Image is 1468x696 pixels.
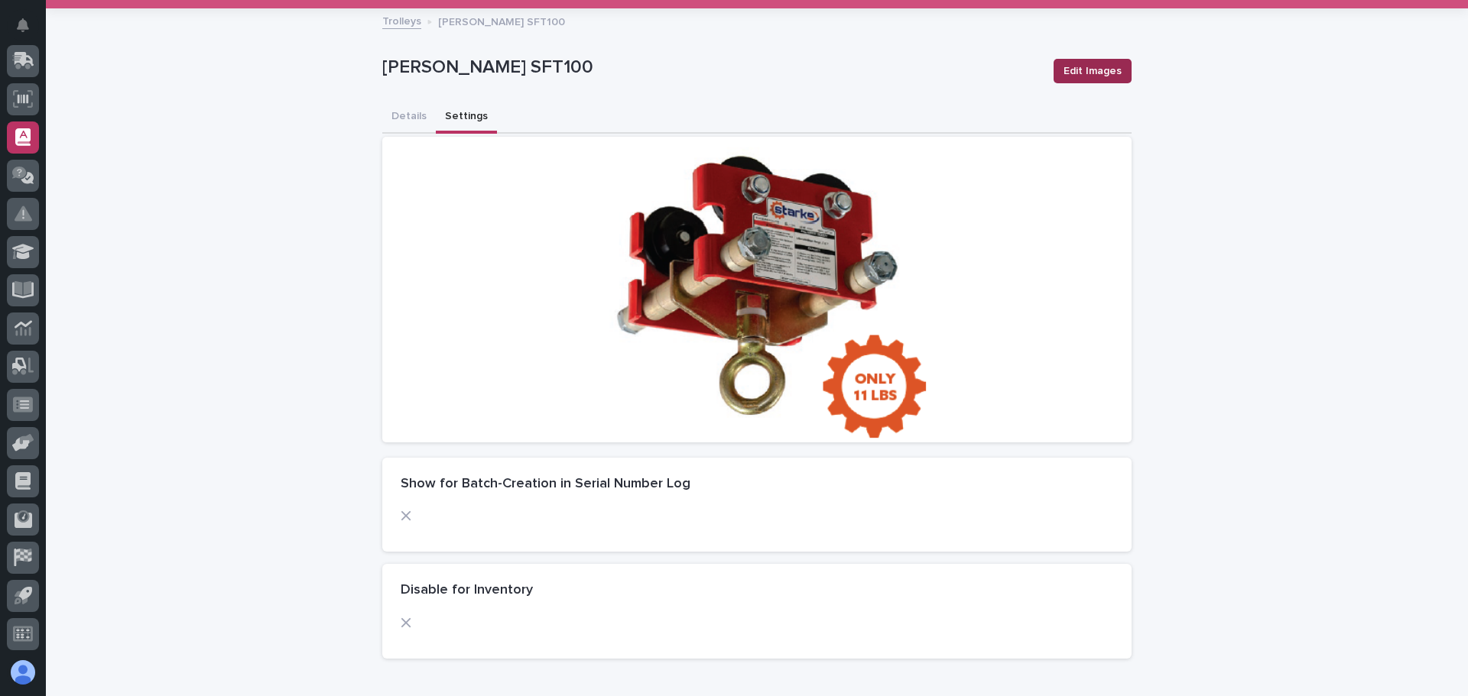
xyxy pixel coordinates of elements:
button: Details [382,102,436,134]
h2: Show for Batch-Creation in Serial Number Log [401,476,690,493]
a: Trolleys [382,11,421,29]
button: users-avatar [7,656,39,688]
span: Edit Images [1064,63,1122,79]
button: Notifications [7,9,39,41]
div: Notifications [19,18,39,43]
p: [PERSON_NAME] SFT100 [382,57,1041,79]
h2: Disable for Inventory [401,582,533,599]
button: Settings [436,102,497,134]
p: [PERSON_NAME] SFT100 [438,12,565,29]
button: Edit Images [1054,59,1132,83]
